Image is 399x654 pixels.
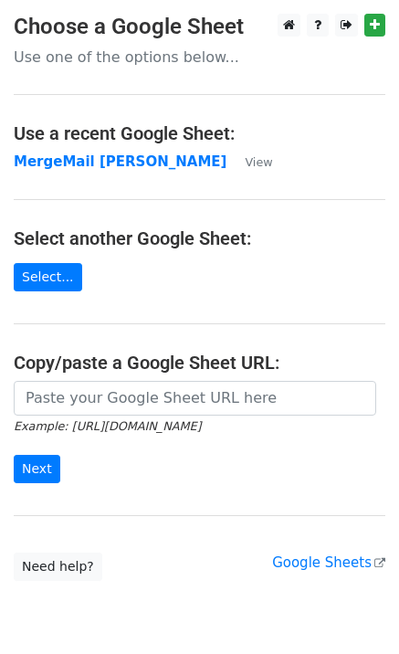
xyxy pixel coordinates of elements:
[14,263,82,291] a: Select...
[14,14,385,40] h3: Choose a Google Sheet
[245,155,272,169] small: View
[14,122,385,144] h4: Use a recent Google Sheet:
[272,554,385,571] a: Google Sheets
[14,553,102,581] a: Need help?
[14,227,385,249] h4: Select another Google Sheet:
[14,352,385,374] h4: Copy/paste a Google Sheet URL:
[14,381,376,416] input: Paste your Google Sheet URL here
[14,419,201,433] small: Example: [URL][DOMAIN_NAME]
[226,153,272,170] a: View
[14,47,385,67] p: Use one of the options below...
[14,455,60,483] input: Next
[14,153,226,170] a: MergeMail [PERSON_NAME]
